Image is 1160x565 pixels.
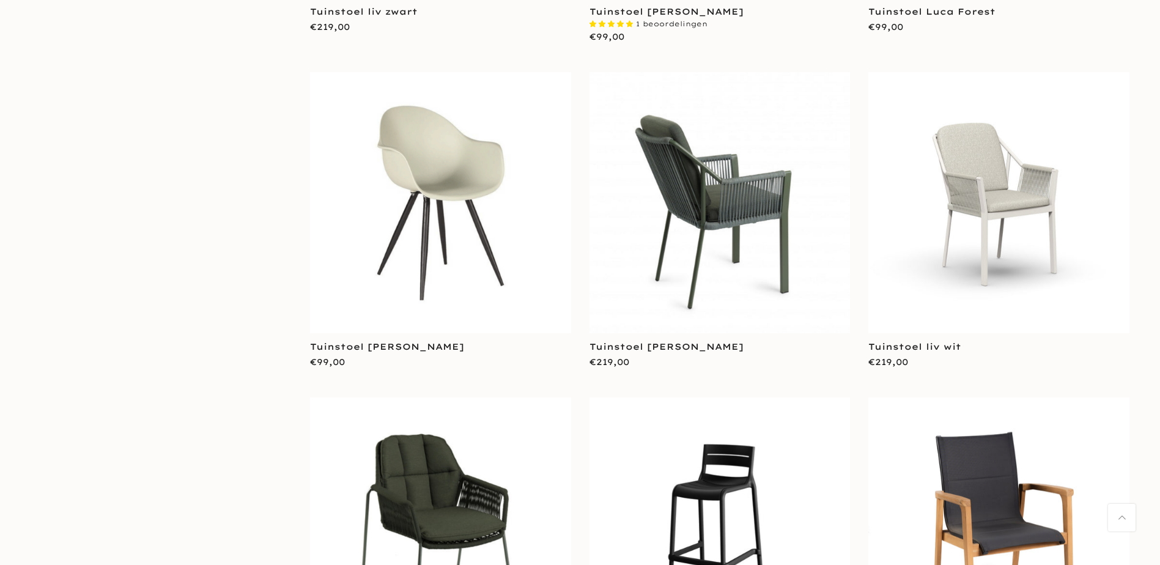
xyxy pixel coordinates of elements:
a: Tuinstoel Luca Forest [868,6,996,17]
span: €99,00 [310,356,345,367]
span: €219,00 [868,356,908,367]
span: €219,00 [589,356,629,367]
span: €219,00 [310,21,350,32]
a: Tuinstoel [PERSON_NAME] [589,341,744,352]
a: Tuinstoel [PERSON_NAME] [589,6,744,17]
span: 1 beoordelingen [636,20,707,28]
a: Terug naar boven [1108,504,1136,531]
img: Tuinstoel Liv groen zijkant [589,72,851,333]
a: Tuinstoel liv wit [868,341,961,352]
a: Tuinstoel [PERSON_NAME] [310,341,464,352]
span: €99,00 [868,21,903,32]
span: €99,00 [589,31,624,42]
a: Tuinstoel liv zwart [310,6,418,17]
span: 5.00 stars [589,20,636,28]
